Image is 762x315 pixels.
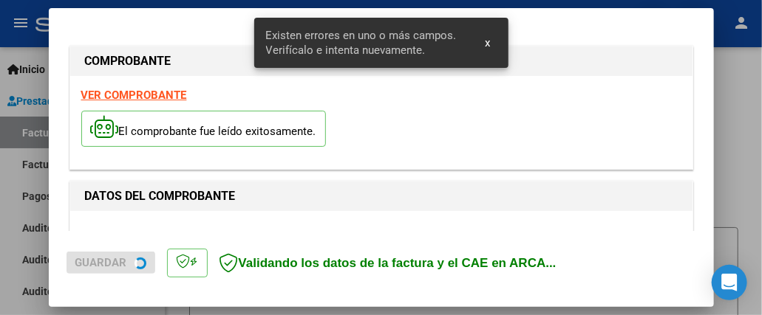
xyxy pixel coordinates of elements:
[220,256,557,270] span: Validando los datos de la factura y el CAE en ARCA...
[67,252,155,274] button: Guardar
[85,54,171,68] strong: COMPROBANTE
[266,28,468,58] span: Existen errores en uno o más campos. Verifícalo e intenta nuevamente.
[85,189,236,203] strong: DATOS DEL COMPROBANTE
[486,36,491,49] span: x
[81,111,326,147] p: El comprobante fue leído exitosamente.
[81,89,187,102] a: VER COMPROBANTE
[712,265,747,300] div: Open Intercom Messenger
[75,256,127,269] span: Guardar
